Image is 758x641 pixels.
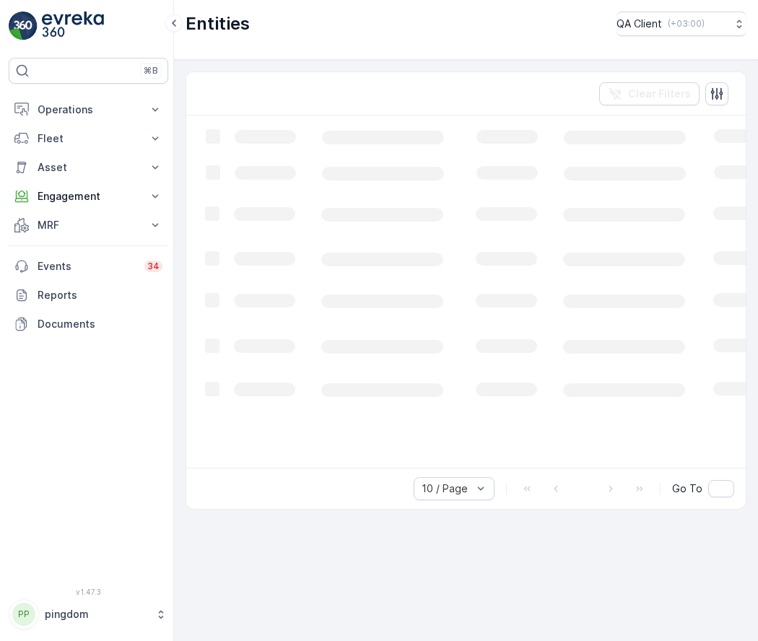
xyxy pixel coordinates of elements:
[9,281,168,310] a: Reports
[9,153,168,182] button: Asset
[38,218,139,232] p: MRF
[9,124,168,153] button: Fleet
[672,481,702,496] span: Go To
[9,95,168,124] button: Operations
[38,189,139,204] p: Engagement
[668,18,705,30] p: ( +03:00 )
[147,261,160,272] p: 34
[38,131,139,146] p: Fleet
[38,259,136,274] p: Events
[45,607,148,622] p: pingdom
[42,12,104,40] img: logo_light-DOdMpM7g.png
[617,17,662,31] p: QA Client
[38,103,139,117] p: Operations
[144,65,158,77] p: ⌘B
[9,211,168,240] button: MRF
[186,12,250,35] p: Entities
[628,87,691,101] p: Clear Filters
[9,588,168,596] span: v 1.47.3
[617,12,746,36] button: QA Client(+03:00)
[12,603,35,626] div: PP
[9,252,168,281] a: Events34
[38,160,139,175] p: Asset
[9,12,38,40] img: logo
[599,82,700,105] button: Clear Filters
[9,182,168,211] button: Engagement
[9,599,168,629] button: PPpingdom
[38,317,162,331] p: Documents
[38,288,162,302] p: Reports
[9,310,168,339] a: Documents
